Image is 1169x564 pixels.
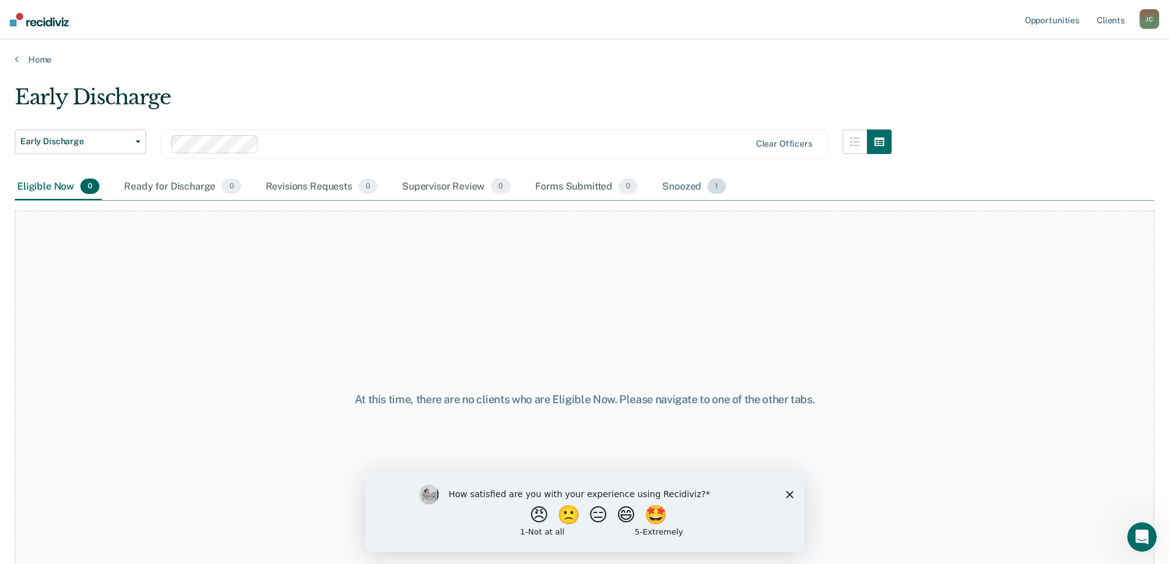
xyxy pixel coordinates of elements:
[399,174,513,201] div: Supervisor Review0
[1140,9,1159,29] div: J C
[491,179,510,195] span: 0
[1140,9,1159,29] button: JC
[365,473,804,552] iframe: Survey by Kim from Recidiviz
[20,136,131,147] span: Early Discharge
[222,179,241,195] span: 0
[80,179,99,195] span: 0
[263,174,380,201] div: Revisions Requests0
[756,139,812,149] div: Clear officers
[300,393,870,406] div: At this time, there are no clients who are Eligible Now. Please navigate to one of the other tabs.
[708,179,725,195] span: 1
[15,129,146,154] button: Early Discharge
[619,179,638,195] span: 0
[15,54,1154,65] a: Home
[15,85,892,120] div: Early Discharge
[1127,522,1157,552] iframe: Intercom live chat
[358,179,377,195] span: 0
[15,174,102,201] div: Eligible Now0
[10,13,69,26] img: Recidiviz
[533,174,641,201] div: Forms Submitted0
[122,174,243,201] div: Ready for Discharge0
[660,174,728,201] div: Snoozed1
